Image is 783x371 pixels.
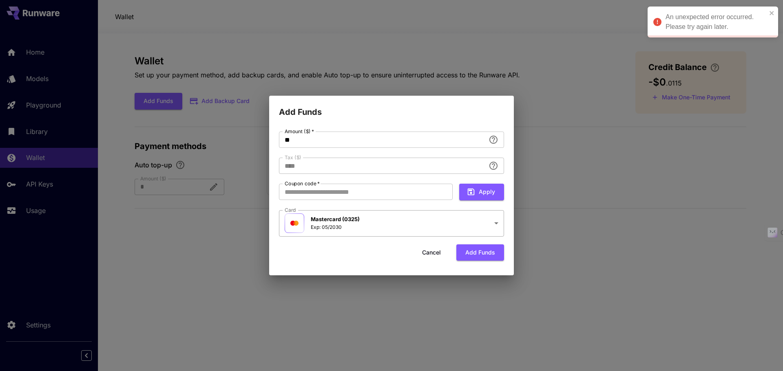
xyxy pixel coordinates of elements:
[285,128,314,135] label: Amount ($)
[311,215,360,224] p: Mastercard (0325)
[285,180,320,187] label: Coupon code
[456,244,504,261] button: Add funds
[769,10,775,16] button: close
[311,224,360,231] p: Exp: 05/2030
[666,12,767,32] div: An unexpected error occurred. Please try again later.
[285,206,296,213] label: Card
[459,184,504,200] button: Apply
[269,96,514,119] h2: Add Funds
[413,244,450,261] button: Cancel
[285,154,301,161] label: Tax ($)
